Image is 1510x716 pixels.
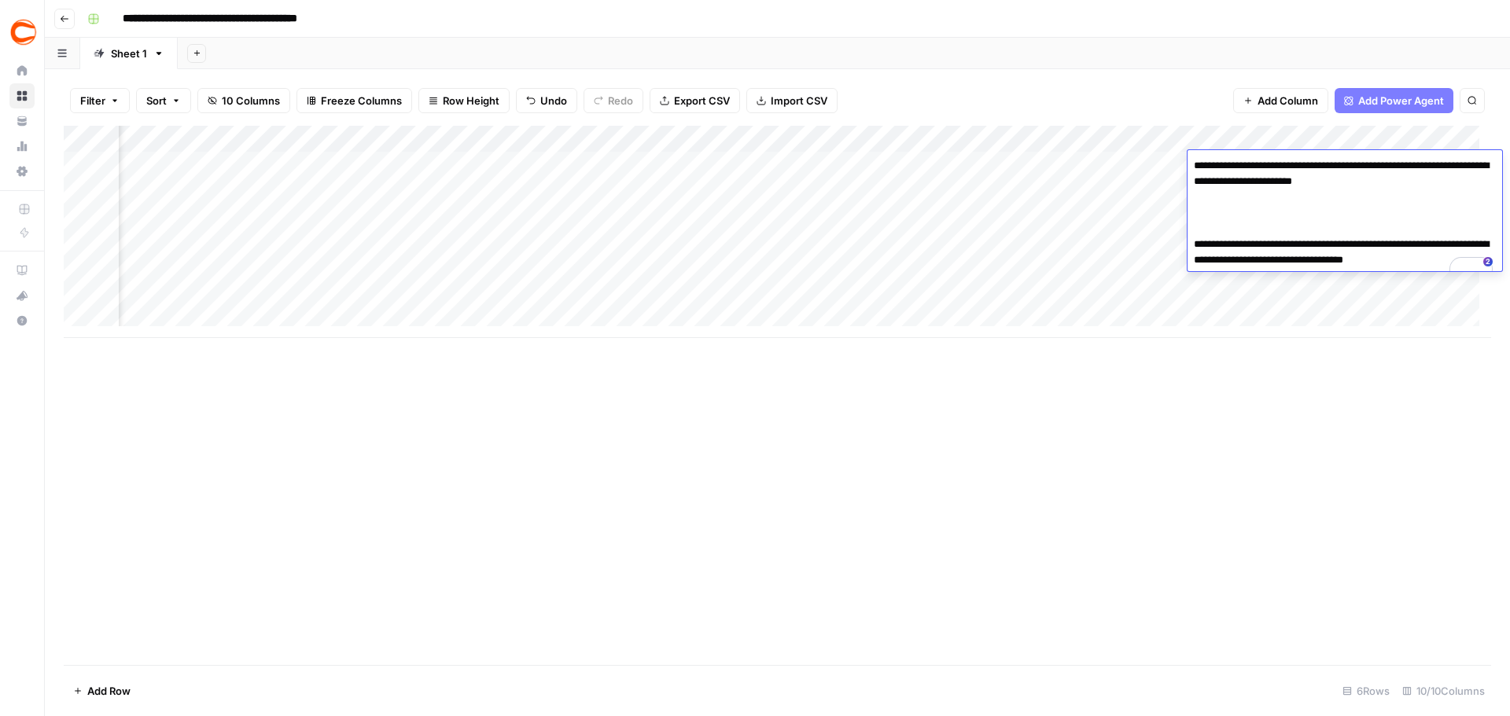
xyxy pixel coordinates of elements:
[64,678,140,703] button: Add Row
[197,88,290,113] button: 10 Columns
[146,93,167,108] span: Sort
[584,88,643,113] button: Redo
[540,93,567,108] span: Undo
[111,46,147,61] div: Sheet 1
[1188,155,1502,287] textarea: To enrich screen reader interactions, please activate Accessibility in Grammarly extension settings
[222,93,280,108] span: 10 Columns
[1396,678,1491,703] div: 10/10 Columns
[87,683,131,699] span: Add Row
[771,93,827,108] span: Import CSV
[1358,93,1444,108] span: Add Power Agent
[9,308,35,333] button: Help + Support
[9,58,35,83] a: Home
[80,93,105,108] span: Filter
[10,284,34,307] div: What's new?
[674,93,730,108] span: Export CSV
[9,258,35,283] a: AirOps Academy
[9,108,35,134] a: Your Data
[70,88,130,113] button: Filter
[9,159,35,184] a: Settings
[1335,88,1453,113] button: Add Power Agent
[1233,88,1328,113] button: Add Column
[650,88,740,113] button: Export CSV
[418,88,510,113] button: Row Height
[9,13,35,52] button: Workspace: Covers
[1336,678,1396,703] div: 6 Rows
[296,88,412,113] button: Freeze Columns
[9,83,35,108] a: Browse
[9,134,35,159] a: Usage
[746,88,838,113] button: Import CSV
[516,88,577,113] button: Undo
[80,38,178,69] a: Sheet 1
[608,93,633,108] span: Redo
[443,93,499,108] span: Row Height
[9,283,35,308] button: What's new?
[321,93,402,108] span: Freeze Columns
[1258,93,1318,108] span: Add Column
[9,18,38,46] img: Covers Logo
[136,88,191,113] button: Sort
